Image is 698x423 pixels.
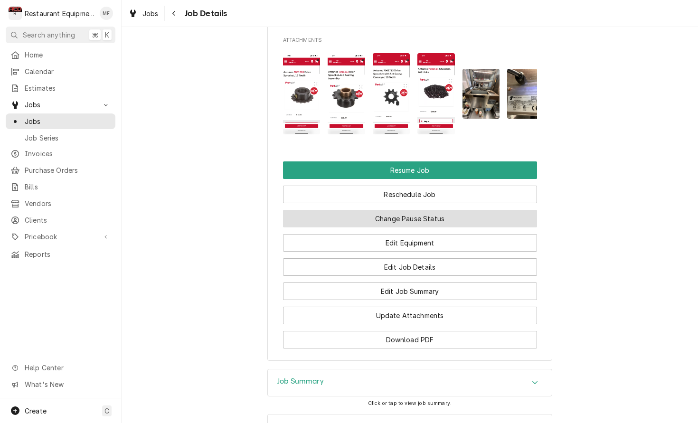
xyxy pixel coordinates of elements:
[283,276,537,300] div: Button Group Row
[283,179,537,203] div: Button Group Row
[25,215,111,225] span: Clients
[6,113,115,129] a: Jobs
[25,50,111,60] span: Home
[25,198,111,208] span: Vendors
[167,6,182,21] button: Navigate back
[6,229,115,244] a: Go to Pricebook
[6,212,115,228] a: Clients
[25,249,111,259] span: Reports
[6,27,115,43] button: Search anything⌘K
[25,149,111,159] span: Invoices
[6,80,115,96] a: Estimates
[6,246,115,262] a: Reports
[417,53,455,134] img: HA6t5NgQ9ua820i97HQX
[373,53,410,134] img: OTCb9TU1SZ2nZDsk162l
[507,69,545,119] img: 3pjhvuKMSEoMmacFesG3
[6,179,115,195] a: Bills
[6,360,115,376] a: Go to Help Center
[283,46,537,141] span: Attachments
[25,363,110,373] span: Help Center
[25,379,110,389] span: What's New
[283,186,537,203] button: Reschedule Job
[6,97,115,113] a: Go to Jobs
[462,69,500,119] img: qq9eoUPTtybyi0naCt4z
[25,83,111,93] span: Estimates
[283,258,537,276] button: Edit Job Details
[6,146,115,161] a: Invoices
[283,307,537,324] button: Update Attachments
[283,161,537,348] div: Button Group
[25,100,96,110] span: Jobs
[277,377,324,386] h3: Job Summary
[142,9,159,19] span: Jobs
[283,203,537,227] div: Button Group Row
[6,376,115,392] a: Go to What's New
[283,161,537,179] button: Resume Job
[25,133,111,143] span: Job Series
[283,282,537,300] button: Edit Job Summary
[25,165,111,175] span: Purchase Orders
[283,234,537,252] button: Edit Equipment
[25,407,47,415] span: Create
[25,9,94,19] div: Restaurant Equipment Diagnostics
[268,369,552,396] button: Accordion Details Expand Trigger
[25,182,111,192] span: Bills
[283,53,321,134] img: o82OVQtcST68Pcn6TgpJ
[283,227,537,252] div: Button Group Row
[23,30,75,40] span: Search anything
[124,6,162,21] a: Jobs
[283,37,537,141] div: Attachments
[6,130,115,146] a: Job Series
[283,300,537,324] div: Button Group Row
[182,7,227,20] span: Job Details
[283,37,537,44] span: Attachments
[283,252,537,276] div: Button Group Row
[368,400,452,406] span: Click or tap to view job summary.
[328,53,365,134] img: uk2eocyRSfW7SpNtmA7t
[267,369,552,396] div: Job Summary
[100,7,113,20] div: Madyson Fisher's Avatar
[6,162,115,178] a: Purchase Orders
[9,7,22,20] div: R
[283,331,537,348] button: Download PDF
[25,66,111,76] span: Calendar
[105,30,109,40] span: K
[268,369,552,396] div: Accordion Header
[283,210,537,227] button: Change Pause Status
[6,64,115,79] a: Calendar
[6,47,115,63] a: Home
[6,196,115,211] a: Vendors
[92,30,98,40] span: ⌘
[100,7,113,20] div: MF
[104,406,109,416] span: C
[25,232,96,242] span: Pricebook
[283,161,537,179] div: Button Group Row
[25,116,111,126] span: Jobs
[9,7,22,20] div: Restaurant Equipment Diagnostics's Avatar
[283,324,537,348] div: Button Group Row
